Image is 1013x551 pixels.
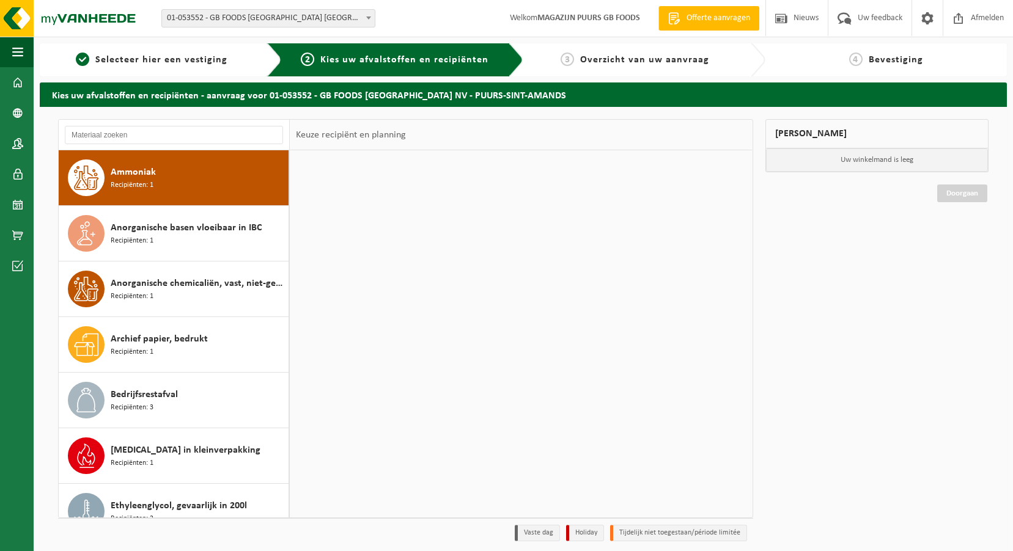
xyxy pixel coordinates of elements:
[658,6,759,31] a: Offerte aanvragen
[561,53,574,66] span: 3
[111,513,153,525] span: Recipiënten: 2
[59,373,289,428] button: Bedrijfsrestafval Recipiënten: 3
[320,55,488,65] span: Kies uw afvalstoffen en recipiënten
[111,291,153,302] span: Recipiënten: 1
[849,53,863,66] span: 4
[111,235,153,247] span: Recipiënten: 1
[111,458,153,469] span: Recipiënten: 1
[290,120,412,150] div: Keuze recipiënt en planning
[111,276,285,291] span: Anorganische chemicaliën, vast, niet-gevaarlijk
[46,53,257,67] a: 1Selecteer hier een vestiging
[766,148,989,172] p: Uw winkelmand is leeg
[59,317,289,373] button: Archief papier, bedrukt Recipiënten: 1
[76,53,89,66] span: 1
[111,402,153,414] span: Recipiënten: 3
[59,484,289,539] button: Ethyleenglycol, gevaarlijk in 200l Recipiënten: 2
[580,55,709,65] span: Overzicht van uw aanvraag
[537,13,640,23] strong: MAGAZIJN PUURS GB FOODS
[566,525,604,541] li: Holiday
[65,126,283,144] input: Materiaal zoeken
[59,206,289,261] button: Anorganische basen vloeibaar in IBC Recipiënten: 1
[111,443,260,458] span: [MEDICAL_DATA] in kleinverpakking
[59,150,289,206] button: Ammoniak Recipiënten: 1
[111,332,208,346] span: Archief papier, bedrukt
[6,524,204,551] iframe: chat widget
[765,119,989,148] div: [PERSON_NAME]
[515,525,560,541] li: Vaste dag
[111,180,153,191] span: Recipiënten: 1
[161,9,375,27] span: 01-053552 - GB FOODS BELGIUM NV - PUURS-SINT-AMANDS
[683,12,753,24] span: Offerte aanvragen
[301,53,314,66] span: 2
[59,428,289,484] button: [MEDICAL_DATA] in kleinverpakking Recipiënten: 1
[111,221,262,235] span: Anorganische basen vloeibaar in IBC
[95,55,227,65] span: Selecteer hier een vestiging
[59,261,289,317] button: Anorganische chemicaliën, vast, niet-gevaarlijk Recipiënten: 1
[162,10,375,27] span: 01-053552 - GB FOODS BELGIUM NV - PUURS-SINT-AMANDS
[111,346,153,358] span: Recipiënten: 1
[937,184,987,202] a: Doorgaan
[111,165,156,180] span: Ammoniak
[111,498,247,513] span: Ethyleenglycol, gevaarlijk in 200l
[111,387,178,402] span: Bedrijfsrestafval
[869,55,923,65] span: Bevestiging
[40,82,1007,106] h2: Kies uw afvalstoffen en recipiënten - aanvraag voor 01-053552 - GB FOODS [GEOGRAPHIC_DATA] NV - P...
[610,525,747,541] li: Tijdelijk niet toegestaan/période limitée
